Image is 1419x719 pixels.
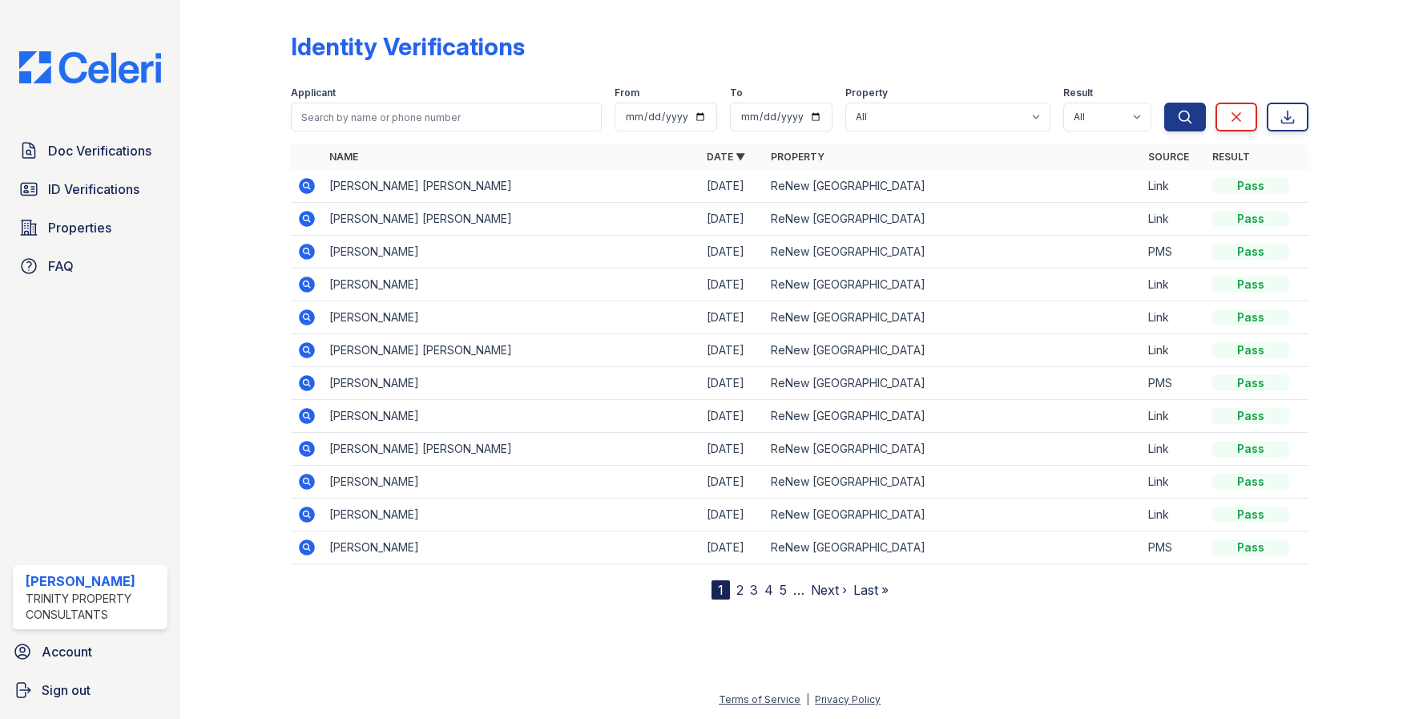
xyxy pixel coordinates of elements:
div: Pass [1212,375,1289,391]
td: [PERSON_NAME] [323,499,700,531]
td: ReNew [GEOGRAPHIC_DATA] [764,433,1142,466]
img: CE_Logo_Blue-a8612792a0a2168367f1c8372b55b34899dd931a85d93a1a3d3e32e68fde9ad4.png [6,51,174,83]
a: Terms of Service [719,693,800,705]
td: [PERSON_NAME] [PERSON_NAME] [323,334,700,367]
div: Pass [1212,474,1289,490]
td: [DATE] [700,367,764,400]
span: ID Verifications [48,180,139,199]
td: [PERSON_NAME] [323,301,700,334]
div: 1 [712,580,730,600]
td: [DATE] [700,334,764,367]
a: Last » [853,582,889,598]
td: ReNew [GEOGRAPHIC_DATA] [764,367,1142,400]
a: ID Verifications [13,173,167,205]
div: Pass [1212,342,1289,358]
span: Account [42,642,92,661]
div: Pass [1212,539,1289,555]
a: Name [329,151,358,163]
a: Sign out [6,674,174,706]
td: Link [1142,301,1206,334]
td: [DATE] [700,269,764,301]
a: Property [771,151,824,163]
td: [PERSON_NAME] [323,269,700,301]
div: Identity Verifications [291,32,525,61]
div: Trinity Property Consultants [26,591,161,623]
div: | [806,693,809,705]
td: Link [1142,203,1206,236]
a: 5 [780,582,787,598]
td: PMS [1142,367,1206,400]
td: [DATE] [700,301,764,334]
a: Doc Verifications [13,135,167,167]
div: Pass [1212,408,1289,424]
td: ReNew [GEOGRAPHIC_DATA] [764,301,1142,334]
div: Pass [1212,277,1289,293]
a: 3 [750,582,758,598]
a: Next › [811,582,847,598]
a: Result [1212,151,1250,163]
span: FAQ [48,256,74,276]
td: ReNew [GEOGRAPHIC_DATA] [764,334,1142,367]
td: [DATE] [700,236,764,269]
a: Privacy Policy [815,693,881,705]
td: Link [1142,433,1206,466]
a: 4 [764,582,773,598]
td: [PERSON_NAME] [323,466,700,499]
td: [PERSON_NAME] [323,236,700,269]
td: ReNew [GEOGRAPHIC_DATA] [764,466,1142,499]
a: Properties [13,212,167,244]
td: [PERSON_NAME] [PERSON_NAME] [323,203,700,236]
td: [DATE] [700,531,764,564]
td: [DATE] [700,400,764,433]
td: Link [1142,466,1206,499]
td: [DATE] [700,170,764,203]
span: Properties [48,218,111,237]
div: Pass [1212,441,1289,457]
td: [PERSON_NAME] [PERSON_NAME] [323,170,700,203]
label: From [615,87,639,99]
td: [PERSON_NAME] [323,367,700,400]
td: Link [1142,269,1206,301]
td: Link [1142,400,1206,433]
td: [PERSON_NAME] [323,400,700,433]
td: ReNew [GEOGRAPHIC_DATA] [764,400,1142,433]
td: [DATE] [700,499,764,531]
td: Link [1142,499,1206,531]
input: Search by name or phone number [291,103,602,131]
div: Pass [1212,211,1289,227]
div: Pass [1212,507,1289,523]
a: 2 [736,582,744,598]
div: [PERSON_NAME] [26,572,161,591]
label: Result [1063,87,1093,99]
div: Pass [1212,309,1289,325]
span: Sign out [42,681,91,700]
td: ReNew [GEOGRAPHIC_DATA] [764,236,1142,269]
td: [PERSON_NAME] [PERSON_NAME] [323,433,700,466]
span: Doc Verifications [48,141,151,160]
span: … [793,580,804,600]
td: [DATE] [700,203,764,236]
div: Pass [1212,178,1289,194]
td: ReNew [GEOGRAPHIC_DATA] [764,531,1142,564]
td: Link [1142,170,1206,203]
td: PMS [1142,236,1206,269]
a: FAQ [13,250,167,282]
td: ReNew [GEOGRAPHIC_DATA] [764,499,1142,531]
label: Property [845,87,888,99]
a: Date ▼ [707,151,745,163]
a: Account [6,636,174,668]
div: Pass [1212,244,1289,260]
td: [DATE] [700,466,764,499]
label: Applicant [291,87,336,99]
label: To [730,87,743,99]
td: ReNew [GEOGRAPHIC_DATA] [764,203,1142,236]
td: ReNew [GEOGRAPHIC_DATA] [764,170,1142,203]
td: PMS [1142,531,1206,564]
td: ReNew [GEOGRAPHIC_DATA] [764,269,1142,301]
a: Source [1148,151,1189,163]
td: [PERSON_NAME] [323,531,700,564]
td: Link [1142,334,1206,367]
td: [DATE] [700,433,764,466]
